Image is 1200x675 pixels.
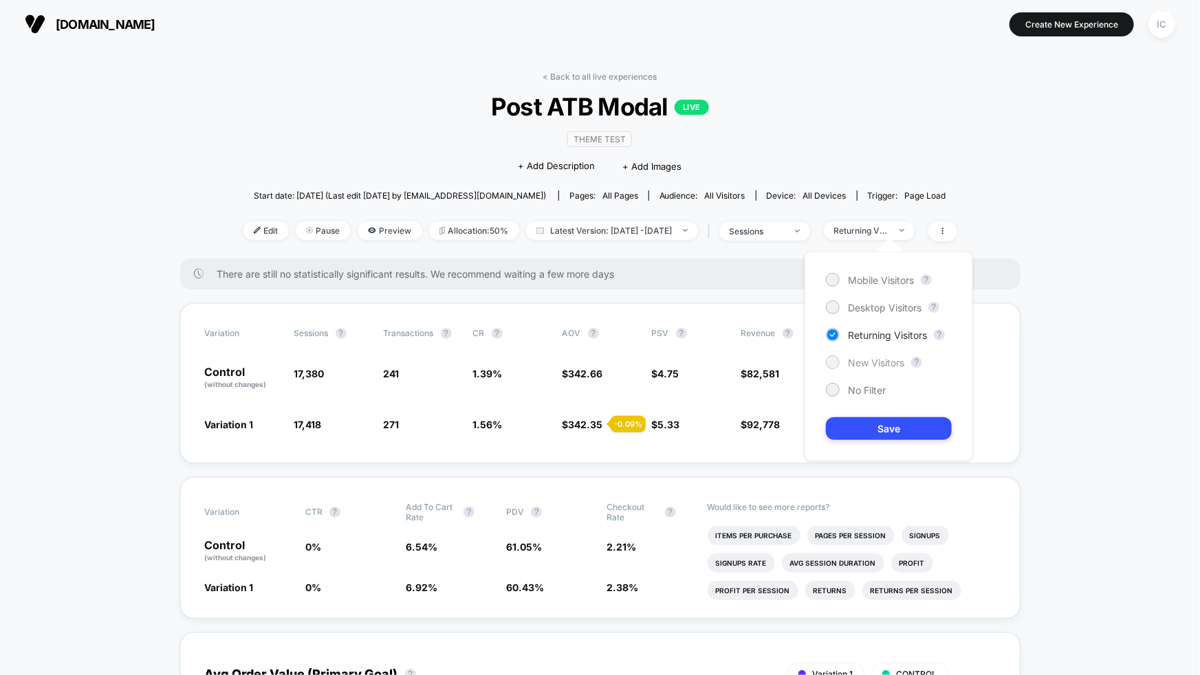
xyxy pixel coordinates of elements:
span: 2.21 % [607,541,637,553]
span: CTR [305,507,323,517]
span: Desktop Visitors [848,302,921,313]
span: 1.56 % [473,419,503,430]
span: Transactions [384,328,434,338]
span: 2.38 % [607,582,639,593]
li: Avg Session Duration [782,553,884,573]
span: There are still no statistically significant results. We recommend waiting a few more days [217,268,993,280]
button: ? [441,328,452,339]
button: Create New Experience [1010,12,1134,36]
span: Variation [205,502,281,522]
img: end [899,229,904,232]
li: Signups [902,526,949,545]
span: Allocation: 50% [429,221,519,240]
span: All Visitors [705,190,745,201]
img: Visually logo [25,14,45,34]
span: PDV [506,507,524,517]
span: New Visitors [848,357,904,368]
img: end [683,229,688,232]
button: ? [911,357,922,368]
button: ? [928,302,939,313]
li: Returns [805,581,855,600]
span: 82,581 [748,368,780,379]
p: Control [205,366,281,390]
div: sessions [730,226,785,236]
span: 0 % [305,541,321,553]
li: Pages Per Session [807,526,895,545]
button: ? [676,328,687,339]
p: Control [205,540,292,563]
img: edit [254,227,261,234]
span: (without changes) [205,380,267,388]
span: PSV [652,328,669,338]
span: Variation 1 [205,582,254,593]
span: Theme Test [567,131,632,147]
div: Trigger: [868,190,946,201]
span: $ [652,368,679,379]
span: Add To Cart Rate [406,502,457,522]
span: $ [563,419,603,430]
span: 342.66 [569,368,603,379]
li: Signups Rate [708,553,775,573]
button: ? [921,274,932,285]
span: Preview [358,221,422,240]
button: ? [588,328,599,339]
li: Returns Per Session [862,581,961,600]
li: Items Per Purchase [708,526,800,545]
div: Audience: [659,190,745,201]
span: 17,418 [294,419,322,430]
span: Sessions [294,328,329,338]
span: 92,778 [748,419,781,430]
span: 271 [384,419,400,430]
span: $ [741,368,780,379]
li: Profit [891,553,933,573]
span: $ [652,419,680,430]
span: Variation 1 [205,419,254,430]
button: Save [826,417,952,440]
span: Start date: [DATE] (Last edit [DATE] by [EMAIL_ADDRESS][DOMAIN_NAME]) [254,190,546,201]
span: Variation [205,328,281,339]
span: Revenue [741,328,776,338]
button: ? [934,329,945,340]
span: (without changes) [205,553,267,562]
button: ? [492,328,503,339]
button: ? [531,507,542,518]
span: Device: [756,190,857,201]
img: end [306,227,313,234]
span: Checkout Rate [607,502,658,522]
span: 17,380 [294,368,325,379]
span: 1.39 % [473,368,503,379]
img: rebalance [439,227,445,234]
span: Returning Visitors [848,329,927,341]
span: CR [473,328,485,338]
span: $ [563,368,603,379]
span: Edit [243,221,289,240]
li: Profit Per Session [708,581,798,600]
div: Pages: [569,190,638,201]
button: ? [336,328,347,339]
span: Page Load [905,190,946,201]
button: ? [665,507,676,518]
div: Returning Visitors [834,225,889,236]
span: No Filter [848,384,886,396]
span: [DOMAIN_NAME] [56,17,155,32]
span: 61.05 % [506,541,542,553]
img: calendar [536,227,544,234]
span: 241 [384,368,400,379]
a: < Back to all live experiences [543,71,657,82]
span: 6.92 % [406,582,437,593]
span: + Add Description [518,159,595,173]
span: 60.43 % [506,582,544,593]
div: IC [1148,11,1175,38]
img: end [795,230,800,232]
span: 342.35 [569,419,603,430]
div: - 0.09 % [611,416,646,432]
button: [DOMAIN_NAME] [21,13,160,35]
p: LIVE [675,100,709,115]
span: $ [741,419,781,430]
span: Latest Version: [DATE] - [DATE] [526,221,698,240]
span: all devices [803,190,847,201]
button: IC [1144,10,1179,38]
span: 6.54 % [406,541,437,553]
span: all pages [602,190,638,201]
span: | [705,221,719,241]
